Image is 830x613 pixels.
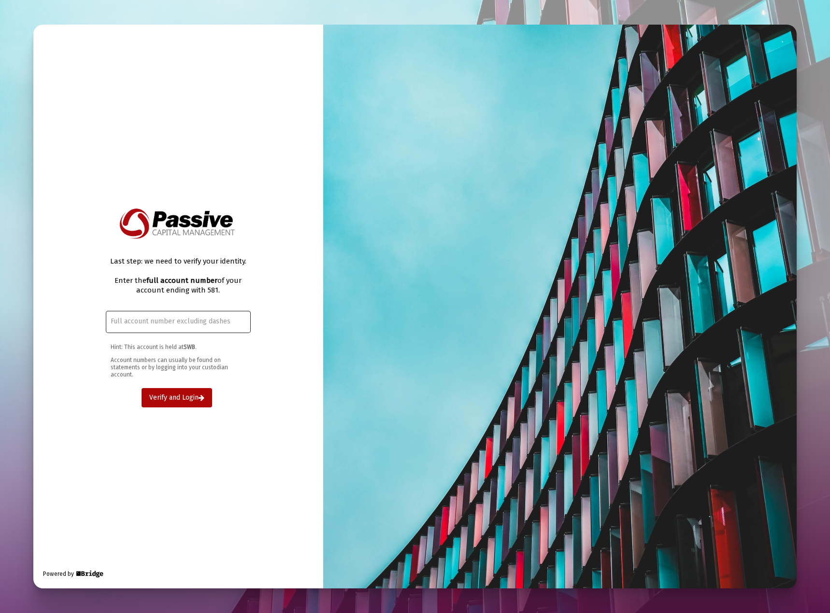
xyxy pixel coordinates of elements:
button: Verify and Login [142,388,212,407]
p: Hint: This account is held at . [111,344,246,351]
b: full account number [146,276,217,285]
span: Verify and Login [149,393,204,402]
img: Passive Capital Management logo [117,206,239,242]
div: Powered by [43,569,104,579]
div: Account numbers can usually be found on statements or by logging into your custodian account. [106,344,251,378]
input: Full account number excluding dashes [111,318,245,325]
img: Bridge Financial Technology Logo [75,569,104,579]
div: Last step: we need to verify your identity. Enter the of your account ending with 581. [106,256,251,295]
b: SWB [184,344,195,350]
